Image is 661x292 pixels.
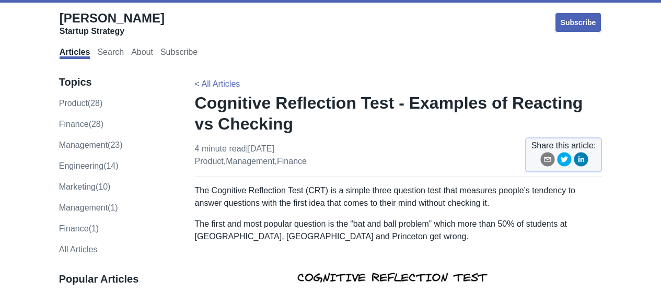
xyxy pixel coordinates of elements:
a: About [131,48,153,59]
p: The first and most popular question is the “bat and ball problem” which more than 50% of students... [195,218,602,243]
a: Subscribe [160,48,198,59]
button: email [540,152,555,170]
span: Share this article: [531,139,596,152]
a: < All Articles [195,79,240,88]
button: linkedin [574,152,588,170]
a: product(28) [59,99,103,108]
h3: Topics [59,76,173,89]
p: The Cognitive Reflection Test (CRT) is a simple three question test that measures people’s tenden... [195,184,602,209]
div: Startup Strategy [60,26,165,37]
span: [PERSON_NAME] [60,11,165,25]
a: engineering(14) [59,161,119,170]
h3: Popular Articles [59,273,173,286]
a: Subscribe [554,12,602,33]
h1: Cognitive Reflection Test - Examples of Reacting vs Checking [195,92,602,134]
a: [PERSON_NAME]Startup Strategy [60,10,165,37]
a: Management(1) [59,203,118,212]
a: marketing(10) [59,182,111,191]
a: Finance(1) [59,224,99,233]
a: All Articles [59,245,98,254]
a: Articles [60,48,90,59]
a: management(23) [59,141,123,149]
a: product [195,157,224,166]
a: management [226,157,274,166]
a: finance [277,157,307,166]
button: twitter [557,152,572,170]
p: 4 minute read | [DATE] , , [195,143,307,168]
a: Search [97,48,124,59]
a: finance(28) [59,120,103,129]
